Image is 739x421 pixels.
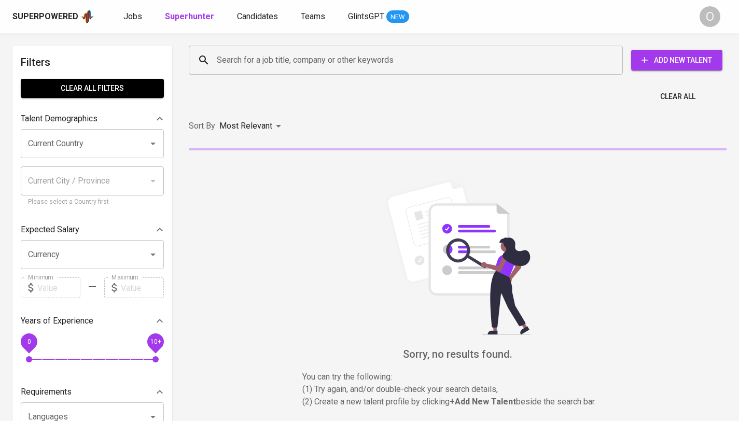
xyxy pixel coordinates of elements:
[450,397,516,406] b: + Add New Talent
[302,383,613,396] p: (1) Try again, and/or double-check your search details,
[631,50,722,71] button: Add New Talent
[302,371,613,383] p: You can try the following :
[121,277,164,298] input: Value
[219,120,272,132] p: Most Relevant
[165,10,216,23] a: Superhunter
[37,277,80,298] input: Value
[301,11,325,21] span: Teams
[302,396,613,408] p: (2) Create a new talent profile by clicking beside the search bar.
[80,9,94,24] img: app logo
[150,338,161,345] span: 10+
[189,120,215,132] p: Sort By
[380,179,536,335] img: file_searching.svg
[301,10,327,23] a: Teams
[237,10,280,23] a: Candidates
[700,6,720,27] div: O
[237,11,278,21] span: Candidates
[21,223,79,236] p: Expected Salary
[21,219,164,240] div: Expected Salary
[21,54,164,71] h6: Filters
[639,54,714,67] span: Add New Talent
[12,9,94,24] a: Superpoweredapp logo
[12,11,78,23] div: Superpowered
[21,79,164,98] button: Clear All filters
[29,82,156,95] span: Clear All filters
[27,338,31,345] span: 0
[21,311,164,331] div: Years of Experience
[656,87,700,106] button: Clear All
[660,90,695,103] span: Clear All
[386,12,409,22] span: NEW
[28,197,157,207] p: Please select a Country first
[123,10,144,23] a: Jobs
[219,117,285,136] div: Most Relevant
[348,10,409,23] a: GlintsGPT NEW
[21,386,72,398] p: Requirements
[21,315,93,327] p: Years of Experience
[189,346,727,362] h6: Sorry, no results found.
[146,136,160,151] button: Open
[21,113,97,125] p: Talent Demographics
[21,108,164,129] div: Talent Demographics
[123,11,142,21] span: Jobs
[165,11,214,21] b: Superhunter
[348,11,384,21] span: GlintsGPT
[146,247,160,262] button: Open
[21,382,164,402] div: Requirements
